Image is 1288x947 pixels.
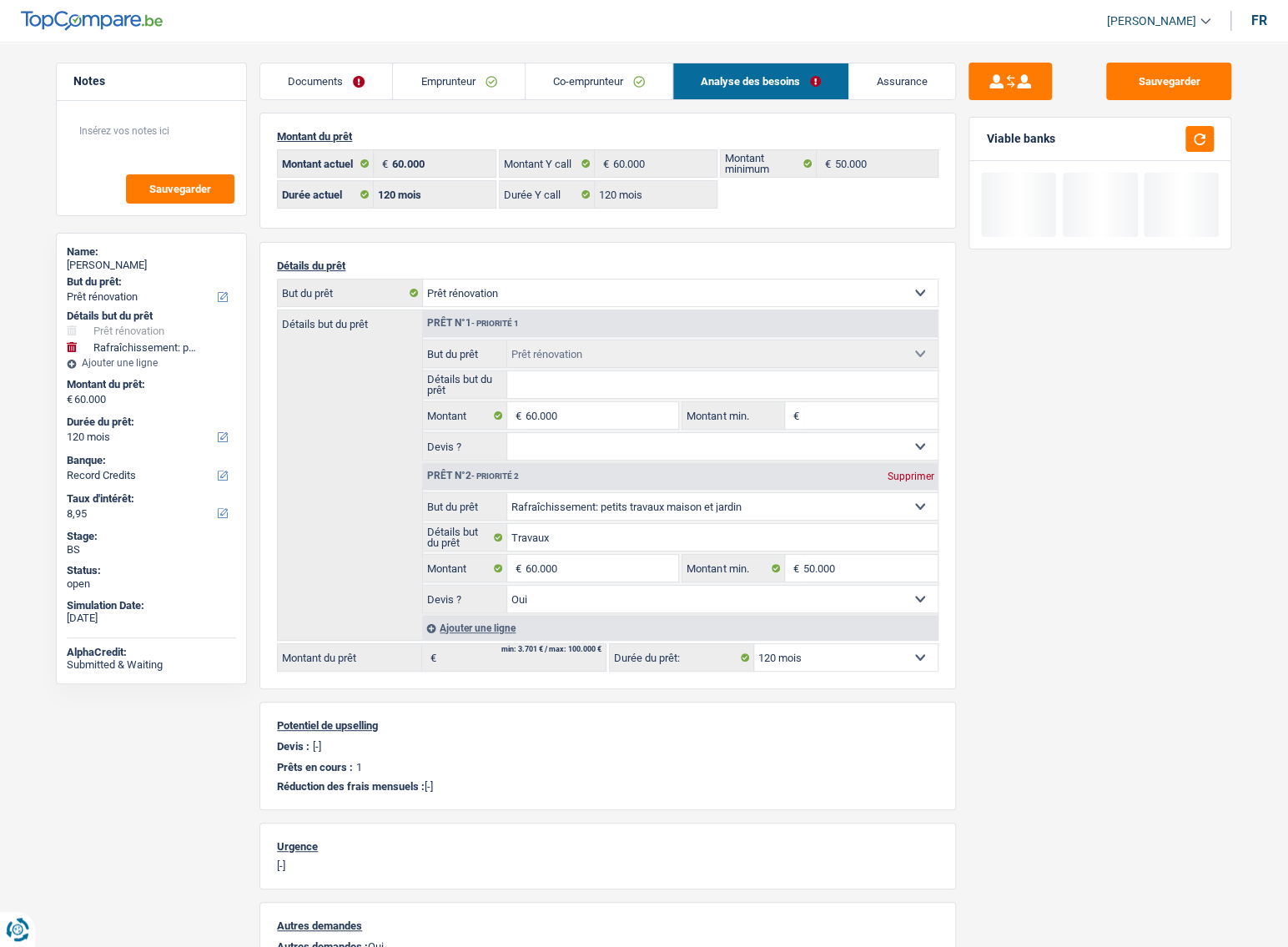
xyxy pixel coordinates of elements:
[67,646,236,659] div: AlphaCredit:
[393,63,524,99] a: Emprunteur
[67,310,236,323] div: Détails but du prêt
[1251,13,1267,28] div: fr
[682,555,784,582] label: Montant min.
[67,245,236,259] div: Name:
[1094,8,1210,35] a: [PERSON_NAME]
[277,919,938,932] p: Autres demandes
[785,402,803,429] span: €
[67,378,233,391] label: Montant du prêt:
[277,259,938,272] p: Détails du prêt
[126,174,234,204] button: Sauvegarder
[507,402,526,429] span: €
[67,259,236,272] div: [PERSON_NAME]
[500,150,596,177] label: Montant Y call
[278,310,422,330] label: Détails but du prêt
[313,740,321,753] p: [-]
[67,564,236,577] div: Status:
[67,416,233,429] label: Durée du prêt:
[849,63,955,99] a: Assurance
[277,761,353,773] p: Prêts en cours :
[501,646,601,653] div: min: 3.701 € / max: 100.000 €
[67,530,236,543] div: Stage:
[67,357,236,369] div: Ajouter une ligne
[986,132,1054,146] div: Viable banks
[67,275,233,289] label: But du prêt:
[785,555,803,582] span: €
[277,780,425,793] span: Réduction des frais mensuels :
[500,181,596,208] label: Durée Y call
[67,454,233,467] label: Banque:
[1106,63,1231,100] button: Sauvegarder
[610,644,754,671] label: Durée du prêt:
[67,658,236,672] div: Submitted & Waiting
[423,586,507,612] label: Devis ?
[21,11,163,31] img: TopCompare Logo
[277,740,309,753] p: Devis :
[682,402,784,429] label: Montant min.
[278,150,374,177] label: Montant actuel
[73,74,229,88] h5: Notes
[260,63,392,99] a: Documents
[423,471,523,481] div: Prêt n°2
[507,555,526,582] span: €
[67,577,236,591] div: open
[277,130,938,143] p: Montant du prêt
[277,840,938,853] p: Urgence
[374,150,392,177] span: €
[277,859,938,872] p: [-]
[149,184,211,194] span: Sauvegarder
[423,402,507,429] label: Montant
[423,340,507,367] label: But du prêt
[883,471,938,481] div: Supprimer
[526,63,672,99] a: Co-emprunteur
[673,63,848,99] a: Analyse des besoins
[67,393,73,406] span: €
[423,433,507,460] label: Devis ?
[471,471,519,481] span: - Priorité 2
[423,318,523,329] div: Prêt n°1
[278,644,422,671] label: Montant du prêt
[1107,14,1196,28] span: [PERSON_NAME]
[277,719,938,732] p: Potentiel de upselling
[423,524,507,551] label: Détails but du prêt
[423,493,507,520] label: But du prêt
[67,612,236,625] div: [DATE]
[422,616,938,640] div: Ajouter une ligne
[277,780,938,793] p: [-]
[423,555,507,582] label: Montant
[422,644,440,671] span: €
[67,492,233,506] label: Taux d'intérêt:
[817,150,835,177] span: €
[278,181,374,208] label: Durée actuel
[595,150,613,177] span: €
[67,543,236,557] div: BS
[278,280,423,306] label: But du prêt
[471,319,519,328] span: - Priorité 1
[423,371,507,398] label: Détails but du prêt
[721,150,817,177] label: Montant minimum
[356,761,362,773] p: 1
[67,599,236,612] div: Simulation Date:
